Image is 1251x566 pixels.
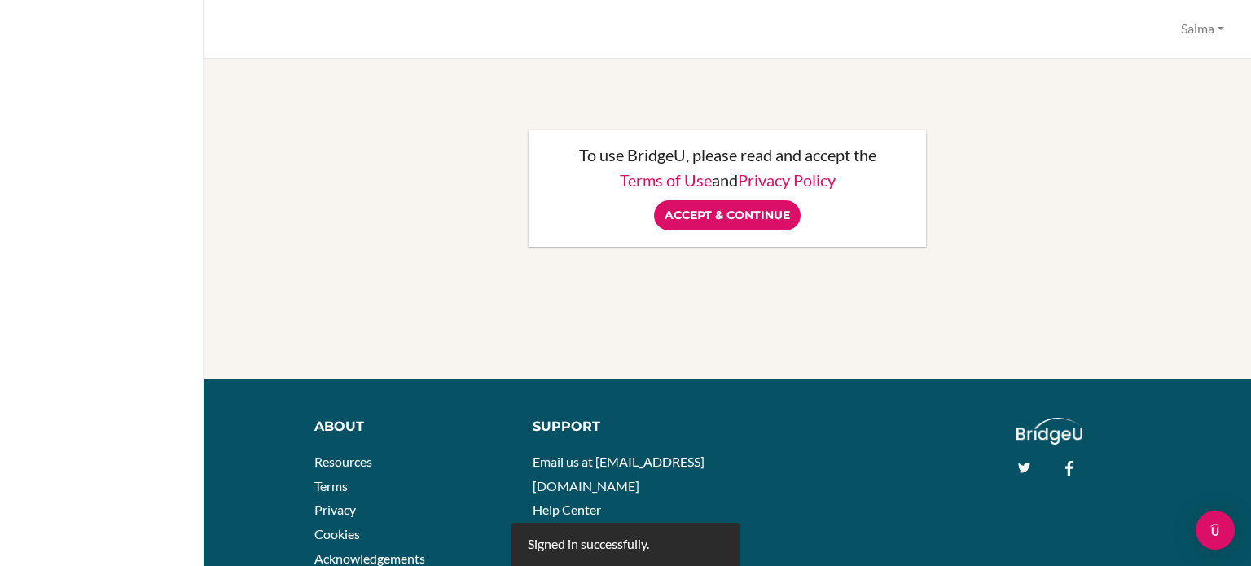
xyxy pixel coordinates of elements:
[533,502,601,517] a: Help Center
[314,502,356,517] a: Privacy
[533,418,714,437] div: Support
[528,535,649,554] div: Signed in successfully.
[1174,14,1231,44] button: Salma
[533,454,705,494] a: Email us at [EMAIL_ADDRESS][DOMAIN_NAME]
[314,454,372,469] a: Resources
[654,200,801,230] input: Accept & Continue
[545,147,910,163] p: To use BridgeU, please read and accept the
[738,170,836,190] a: Privacy Policy
[314,478,348,494] a: Terms
[1196,511,1235,550] div: Open Intercom Messenger
[1016,418,1082,445] img: logo_white@2x-f4f0deed5e89b7ecb1c2cc34c3e3d731f90f0f143d5ea2071677605dd97b5244.png
[545,172,910,188] p: and
[620,170,712,190] a: Terms of Use
[314,418,509,437] div: About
